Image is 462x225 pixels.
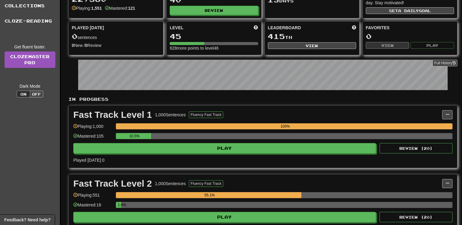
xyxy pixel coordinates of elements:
div: 1,000 Sentences [155,112,186,118]
button: Off [30,91,43,97]
span: 0 [72,32,78,40]
strong: 1,551 [91,6,102,11]
div: Playing: [72,5,102,11]
div: Mastered: [105,5,135,11]
strong: 0 [85,43,88,48]
div: Fast Track Level 1 [73,110,152,119]
button: Play [73,143,376,153]
div: th [268,33,356,40]
span: Leaderboard [268,25,301,31]
button: Review (20) [380,143,453,153]
div: sentences [72,33,160,40]
div: Playing: 1,000 [73,123,113,133]
button: Fluency Fast Track [189,111,223,118]
button: View [268,42,356,49]
span: Level [170,25,183,31]
div: Mastered: 105 [73,133,113,143]
p: In Progress [68,96,457,102]
div: 45 [170,33,258,40]
button: Play [411,42,454,49]
div: 1.6% [118,202,121,208]
div: 10.5% [118,133,151,139]
button: Full History [432,60,457,66]
div: Dark Mode [5,83,55,89]
span: 415 [268,32,285,40]
div: 1,000 Sentences [155,181,186,187]
div: Favorites [366,25,454,31]
strong: 121 [128,6,135,11]
span: a daily [398,9,419,13]
button: On [17,91,30,97]
a: ClozemasterPro [5,51,55,68]
span: Played [DATE]: 0 [73,158,104,163]
strong: 0 [72,43,74,48]
span: Score more points to level up [254,25,258,31]
div: 100% [118,123,453,129]
div: New / Review [72,42,160,48]
div: Playing: 551 [73,192,113,202]
button: Fluency Fast Track [189,180,223,187]
span: Open feedback widget [4,217,50,223]
div: Mastered: 16 [73,202,113,212]
div: 628 more points to level 46 [170,45,258,51]
button: Play [73,212,376,222]
button: Review (20) [380,212,453,222]
div: 55.1% [118,192,301,198]
button: Review [170,6,258,15]
span: Played [DATE] [72,25,104,31]
div: 0 [366,33,454,40]
button: Seta dailygoal [366,7,454,14]
span: This week in points, UTC [352,25,356,31]
div: Fast Track Level 2 [73,179,152,188]
button: View [366,42,409,49]
div: Get fluent faster. [5,44,55,50]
